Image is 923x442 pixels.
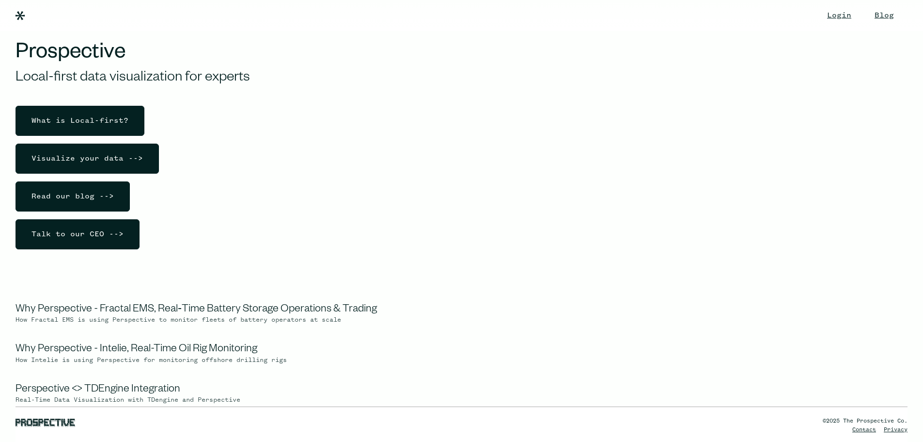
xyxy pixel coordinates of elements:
a: Privacy [884,427,907,433]
div: What is Local-first? [24,106,136,135]
div: Talk to our CEO --> [24,220,131,249]
a: Contact [852,427,876,433]
div: Read our blog --> [24,182,122,211]
a: Read our blog --> [16,181,130,212]
a: What is Local-first? [16,106,144,136]
div: How Intelie is using Perspective for monitoring offshore drilling rigs [16,357,450,364]
a: Why Perspective - Intelie, Real-Time Oil Rig Monitoring [16,344,257,356]
h1: Local-first data visualization for experts [16,67,907,90]
a: Why Perspective - Fractal EMS, Real‑Time Battery Storage Operations & Trading [16,304,377,316]
h1: Prospective [16,43,907,67]
div: How Fractal EMS is using Perspective to monitor fleets of battery operators at scale [16,316,450,324]
a: Talk to our CEO --> [16,219,140,249]
a: Visualize your data --> [16,144,159,174]
div: ©2025 The Prospective Co. [823,417,907,426]
div: Visualize your data --> [24,144,151,173]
